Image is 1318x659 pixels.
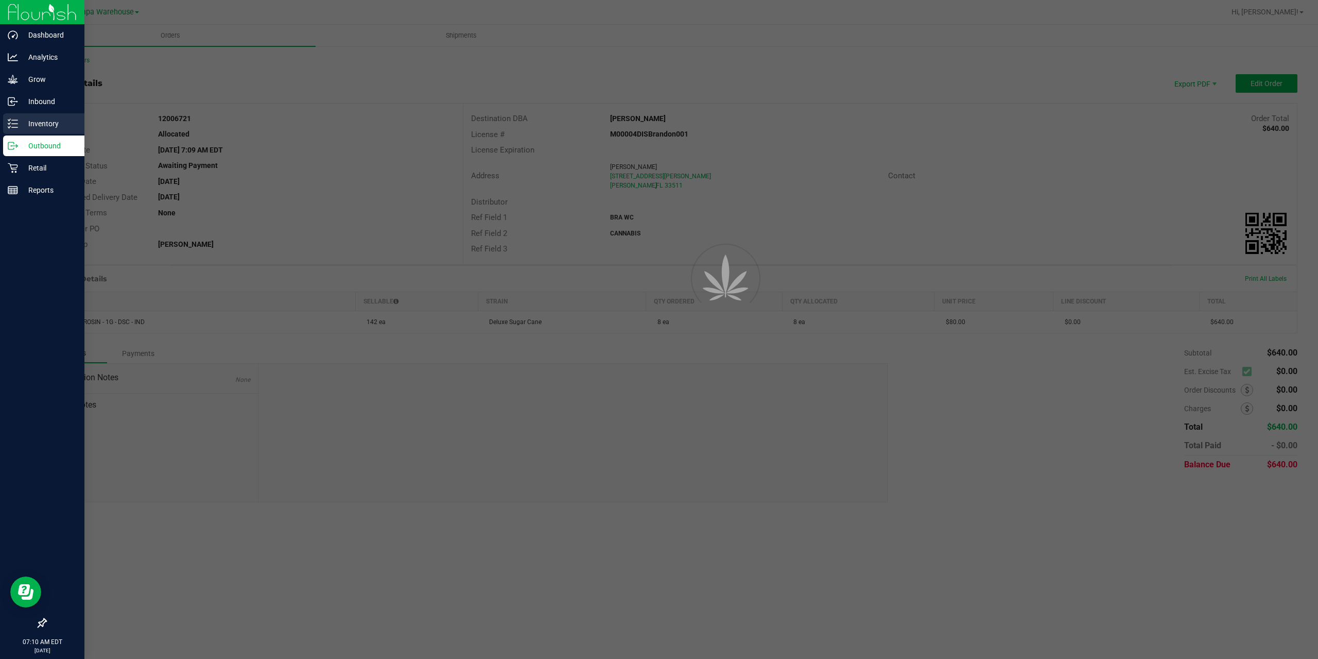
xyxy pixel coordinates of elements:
inline-svg: Retail [8,163,18,173]
inline-svg: Dashboard [8,30,18,40]
iframe: Resource center [10,577,41,607]
inline-svg: Grow [8,74,18,85]
inline-svg: Outbound [8,141,18,151]
inline-svg: Analytics [8,52,18,62]
p: Reports [18,184,80,196]
p: Dashboard [18,29,80,41]
p: [DATE] [5,647,80,654]
p: 07:10 AM EDT [5,637,80,647]
p: Grow [18,73,80,86]
p: Inbound [18,95,80,108]
inline-svg: Inbound [8,96,18,107]
p: Inventory [18,117,80,130]
p: Retail [18,162,80,174]
p: Outbound [18,140,80,152]
inline-svg: Reports [8,185,18,195]
p: Analytics [18,51,80,63]
inline-svg: Inventory [8,119,18,129]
